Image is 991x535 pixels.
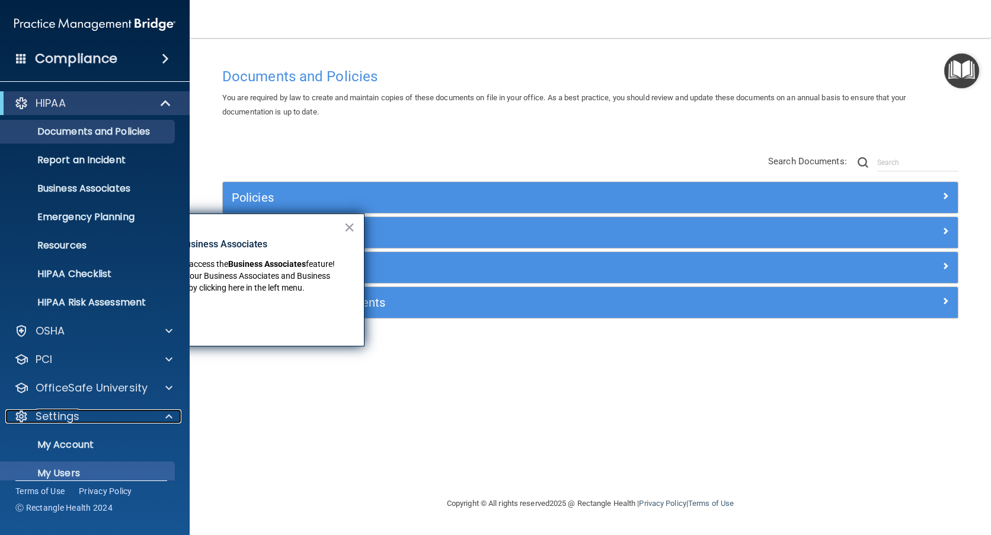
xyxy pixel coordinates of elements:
a: Privacy Policy [79,485,132,497]
p: HIPAA Checklist [8,268,170,280]
img: PMB logo [14,12,175,36]
h4: Documents and Policies [222,69,958,84]
span: feature! You can now manage your Business Associates and Business Associate Agreements by clickin... [104,259,337,292]
p: New Location for Business Associates [104,238,343,251]
h5: Employee Acknowledgments [232,296,765,309]
a: Terms of Use [688,499,734,508]
p: OSHA [36,324,65,338]
p: Settings [36,409,79,423]
p: HIPAA Risk Assessment [8,297,170,308]
a: Terms of Use [15,485,65,497]
div: Copyright © All rights reserved 2025 @ Rectangle Health | | [374,485,807,523]
strong: Business Associates [228,259,306,269]
img: ic-search.3b580494.png [858,157,868,168]
p: Emergency Planning [8,211,170,223]
input: Search [877,154,958,171]
h5: Policies [232,191,765,204]
span: You are required by law to create and maintain copies of these documents on file in your office. ... [222,93,906,116]
p: My Account [8,439,170,451]
button: Open Resource Center [944,53,979,88]
a: Privacy Policy [639,499,686,508]
p: Documents and Policies [8,126,170,138]
span: Search Documents: [768,156,847,167]
span: Ⓒ Rectangle Health 2024 [15,502,113,514]
p: OfficeSafe University [36,381,148,395]
p: HIPAA [36,96,66,110]
h5: Practice Forms and Logs [232,261,765,274]
h4: Compliance [35,50,117,67]
p: Report an Incident [8,154,170,166]
p: My Users [8,467,170,479]
p: Resources [8,240,170,251]
p: PCI [36,352,52,367]
button: Close [344,218,355,237]
p: Business Associates [8,183,170,195]
h5: Privacy Documents [232,226,765,239]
